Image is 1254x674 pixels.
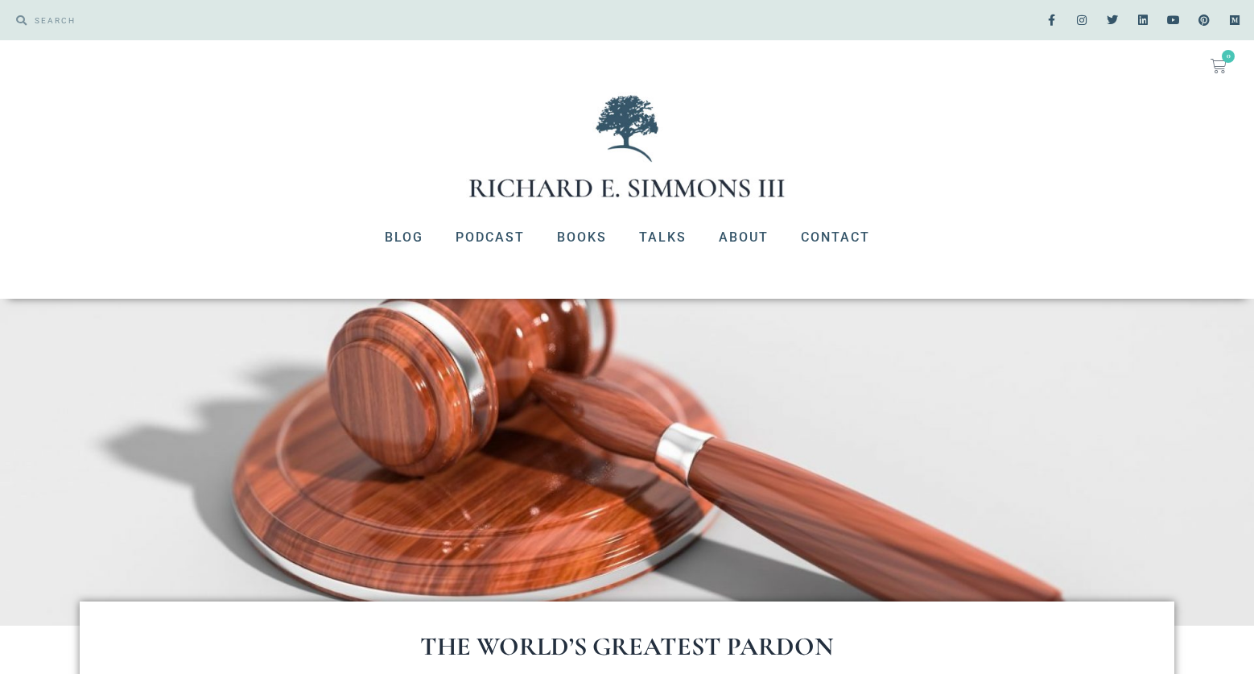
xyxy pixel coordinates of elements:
span: 0 [1222,50,1235,63]
a: Contact [785,217,886,258]
a: Books [541,217,623,258]
a: Talks [623,217,703,258]
input: SEARCH [27,8,619,32]
a: Podcast [439,217,541,258]
h1: The World’s Greatest Pardon [144,634,1110,660]
a: 0 [1191,48,1246,84]
a: Blog [369,217,439,258]
a: About [703,217,785,258]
